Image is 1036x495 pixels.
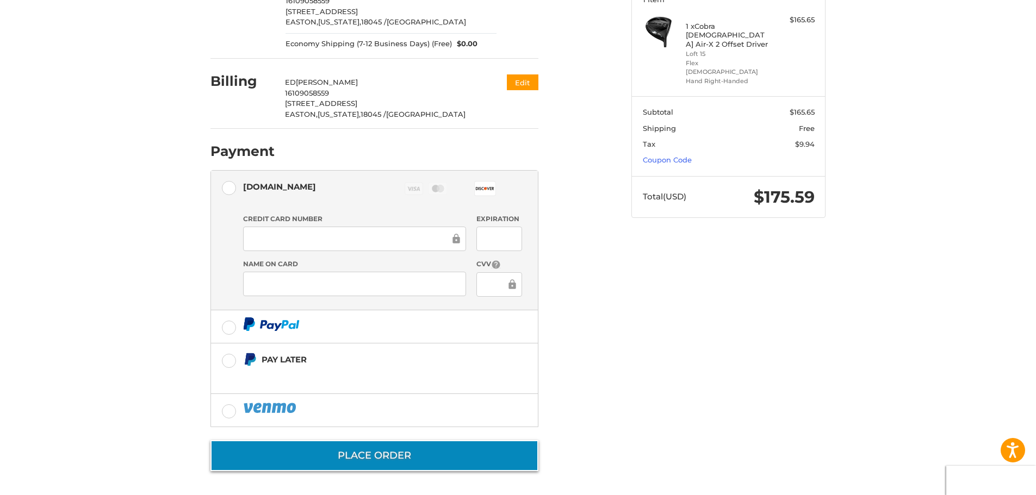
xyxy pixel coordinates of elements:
span: Subtotal [643,108,673,116]
span: EASTON, [286,17,318,26]
span: Free [799,124,815,133]
span: $0.00 [452,39,478,49]
h4: 1 x Cobra [DEMOGRAPHIC_DATA] Air-X 2 Offset Driver [686,22,769,48]
div: Pay Later [262,350,470,368]
span: [STREET_ADDRESS] [286,7,358,16]
li: Hand Right-Handed [686,77,769,86]
span: Shipping [643,124,676,133]
img: PayPal icon [243,401,299,415]
span: Tax [643,140,655,148]
span: EASTON, [285,110,318,118]
span: [STREET_ADDRESS] [285,99,357,108]
span: 18045 / [361,110,386,118]
span: [PERSON_NAME] [296,78,358,86]
a: Coupon Code [643,155,692,164]
span: $9.94 [795,140,815,148]
span: 18045 / [361,17,387,26]
span: [US_STATE], [318,110,361,118]
span: [GEOGRAPHIC_DATA] [386,110,466,118]
div: [DOMAIN_NAME] [243,178,316,196]
button: Place Order [210,440,538,471]
span: [US_STATE], [318,17,361,26]
span: 16109058559 [285,89,329,97]
h2: Billing [210,73,274,90]
label: CVV [476,259,522,270]
label: Name on Card [243,259,466,269]
li: Flex [DEMOGRAPHIC_DATA] [686,59,769,77]
label: Expiration [476,214,522,224]
h2: Payment [210,143,275,160]
span: $175.59 [754,187,815,207]
iframe: PayPal Message 1 [243,371,470,380]
span: ED [285,78,296,86]
span: Economy Shipping (7-12 Business Days) (Free) [286,39,452,49]
li: Loft 15 [686,49,769,59]
span: [GEOGRAPHIC_DATA] [387,17,466,26]
img: PayPal icon [243,317,300,331]
label: Credit Card Number [243,214,466,224]
span: $165.65 [790,108,815,116]
span: Total (USD) [643,191,686,202]
iframe: Google Customer Reviews [946,466,1036,495]
img: Pay Later icon [243,353,257,366]
button: Edit [507,74,538,90]
div: $165.65 [772,15,815,26]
